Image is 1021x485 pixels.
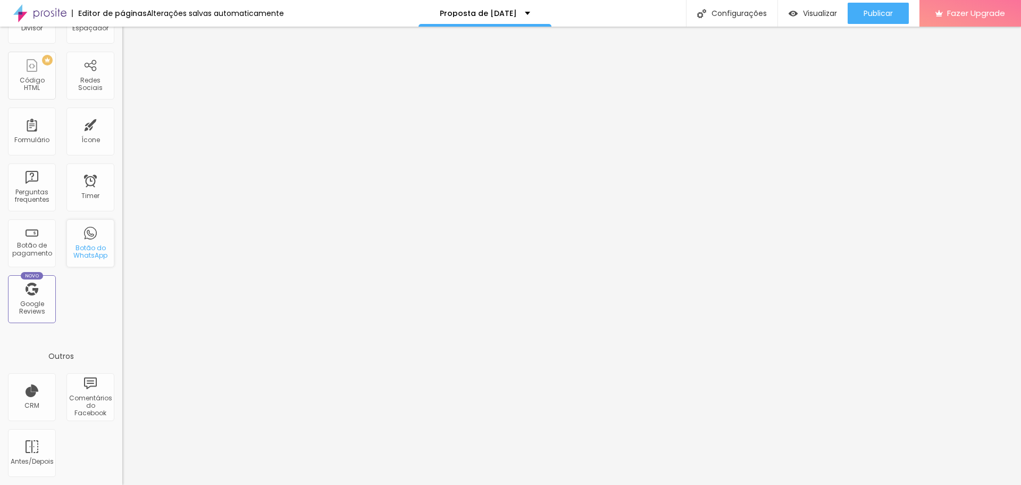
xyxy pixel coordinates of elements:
[778,3,848,24] button: Visualizar
[147,10,284,17] div: Alterações salvas automaticamente
[697,9,706,18] img: Icone
[947,9,1005,18] span: Fazer Upgrade
[864,9,893,18] span: Publicar
[69,394,111,417] div: Comentários do Facebook
[24,402,39,409] div: CRM
[11,300,53,316] div: Google Reviews
[803,9,837,18] span: Visualizar
[440,10,517,17] p: Proposta de [DATE]
[11,458,53,465] div: Antes/Depois
[72,10,147,17] div: Editor de páginas
[21,272,44,280] div: Novo
[789,9,798,18] img: view-1.svg
[72,24,108,32] div: Espaçador
[81,192,99,200] div: Timer
[848,3,909,24] button: Publicar
[122,27,1021,485] iframe: Editor
[14,136,49,144] div: Formulário
[11,77,53,92] div: Código HTML
[11,188,53,204] div: Perguntas frequentes
[69,77,111,92] div: Redes Sociais
[11,242,53,257] div: Botão de pagamento
[21,24,43,32] div: Divisor
[81,136,100,144] div: Ícone
[69,244,111,260] div: Botão do WhatsApp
